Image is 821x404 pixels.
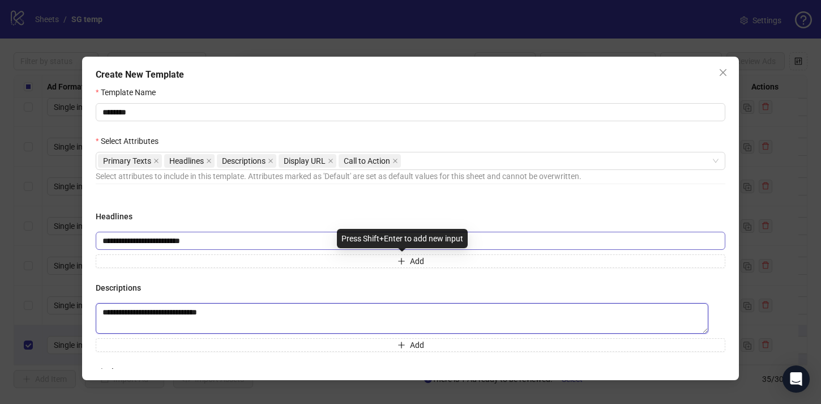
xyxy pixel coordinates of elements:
[206,158,212,164] span: close
[284,155,326,167] span: Display URL
[719,68,728,77] span: close
[392,158,398,164] span: close
[344,155,390,167] span: Call to Action
[782,365,810,393] div: Open Intercom Messenger
[279,154,336,168] span: Display URL
[96,254,725,268] button: Add
[98,154,162,168] span: Primary Texts
[328,158,333,164] span: close
[96,365,725,378] h4: Display URL
[222,155,266,167] span: Descriptions
[164,154,215,168] span: Headlines
[410,257,424,266] span: Add
[153,158,159,164] span: close
[410,341,424,350] span: Add
[339,154,401,168] span: Call to Action
[96,103,725,121] input: Template Name
[96,135,166,147] label: Select Attributes
[96,338,725,352] button: Add
[397,257,405,265] span: plus
[96,68,725,82] div: Create New Template
[337,229,468,248] div: Press Shift+Enter to add new input
[96,282,725,294] h4: Descriptions
[397,341,405,349] span: plus
[169,155,204,167] span: Headlines
[96,210,725,223] h4: Headlines
[96,170,725,182] div: Select attributes to include in this template. Attributes marked as 'Default' are set as default ...
[103,155,151,167] span: Primary Texts
[96,86,163,99] label: Template Name
[268,158,273,164] span: close
[217,154,276,168] span: Descriptions
[714,63,732,82] button: Close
